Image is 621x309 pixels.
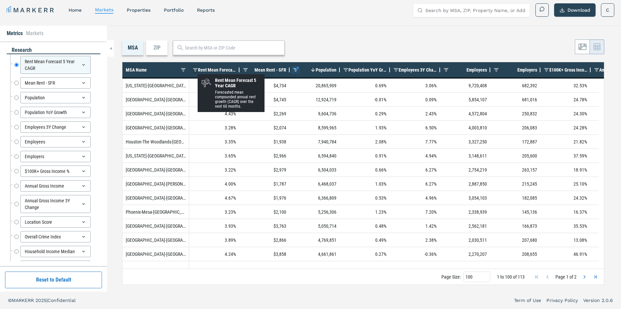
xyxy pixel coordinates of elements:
[490,219,540,233] div: 166,873
[20,166,91,177] div: $100K+ Gross Income %
[490,107,540,120] div: 250,832
[122,233,189,247] div: [GEOGRAPHIC_DATA]-[GEOGRAPHIC_DATA]-[GEOGRAPHIC_DATA], [GEOGRAPHIC_DATA]
[399,67,437,73] span: Employees 3Y Change
[20,195,91,213] div: Annual Gross Income 3Y Change
[440,93,490,106] div: 5,854,107
[390,93,440,106] div: 0.09%
[390,233,440,247] div: 2.38%
[545,274,550,280] div: Previous Page
[189,163,239,177] div: 3.22%
[593,274,598,280] div: Last Page
[290,177,340,191] div: 6,468,037
[340,233,390,247] div: 0.49%
[340,79,390,92] div: 0.69%
[197,7,215,13] a: reports
[20,92,91,103] div: Population
[122,40,143,55] div: MSA
[164,7,184,13] a: Portfolio
[5,272,102,288] button: Reset to Default
[189,121,239,134] div: 3.28%
[340,163,390,177] div: 0.66%
[7,29,23,37] li: Metrics
[122,107,189,120] div: [GEOGRAPHIC_DATA]-[GEOGRAPHIC_DATA]-[GEOGRAPHIC_DATA], [GEOGRAPHIC_DATA]-IN-[GEOGRAPHIC_DATA]
[463,272,490,282] div: Page Size
[490,177,540,191] div: 215,245
[390,79,440,92] div: 3.06%
[497,274,499,280] span: 1
[239,149,290,163] div: $2,966
[490,191,540,205] div: 182,085
[340,135,390,148] div: 2.08%
[290,219,340,233] div: 5,050,714
[514,297,541,304] a: Term of Use
[574,274,577,280] span: 2
[441,274,461,280] div: Page Size:
[146,40,168,55] div: ZIP
[490,121,540,134] div: 206,083
[583,297,613,304] a: Version 2.0.6
[340,107,390,120] div: 0.29%
[540,191,591,205] div: 24.32%
[12,298,35,303] span: MARKERR
[546,297,578,304] a: Privacy Policy
[390,135,440,148] div: 7.77%
[425,4,526,17] input: Search by MSA, ZIP, Property Name, or Address
[201,78,212,88] img: RealRent Forecast
[122,79,189,92] div: [US_STATE]-[GEOGRAPHIC_DATA]-[GEOGRAPHIC_DATA], [GEOGRAPHIC_DATA]-[GEOGRAPHIC_DATA]-[GEOGRAPHIC_D...
[189,93,239,106] div: 4.16%
[239,107,290,120] div: $2,269
[534,274,539,280] div: First Page
[239,93,290,106] div: $4,745
[254,67,286,73] span: Mean Rent - SFR
[340,261,390,275] div: 0.42%
[440,261,490,275] div: 1,880,860
[555,274,565,280] span: Page
[554,3,596,17] button: Download
[440,163,490,177] div: 2,754,219
[518,274,525,280] span: 113
[20,77,91,89] div: Mean Rent - SFR
[517,67,537,73] span: Employers
[20,56,91,74] div: Rent Mean Forecast 5 Year CAGR
[340,191,390,205] div: 0.53%
[540,121,591,134] div: 24.28%
[316,67,336,73] span: Population
[290,191,340,205] div: 6,366,809
[122,191,189,205] div: [GEOGRAPHIC_DATA]-[GEOGRAPHIC_DATA]-[GEOGRAPHIC_DATA], [GEOGRAPHIC_DATA]-[GEOGRAPHIC_DATA]-[GEOGR...
[390,107,440,120] div: 2.43%
[127,7,150,13] a: properties
[239,205,290,219] div: $2,100
[440,219,490,233] div: 2,562,181
[340,177,390,191] div: 1.03%
[490,93,540,106] div: 681,016
[390,219,440,233] div: 1.42%
[20,151,91,162] div: Employers
[440,177,490,191] div: 2,887,850
[35,298,47,303] span: 2025 |
[540,233,591,247] div: 13.08%
[122,205,189,219] div: Phoenix-Mesa-[GEOGRAPHIC_DATA], [GEOGRAPHIC_DATA]
[340,205,390,219] div: 1.23%
[540,219,591,233] div: 35.53%
[290,163,340,177] div: 6,504,033
[122,219,189,233] div: [GEOGRAPHIC_DATA]-[GEOGRAPHIC_DATA]-[GEOGRAPHIC_DATA], [GEOGRAPHIC_DATA]-[GEOGRAPHIC_DATA]
[390,261,440,275] div: -1.78%
[500,274,504,280] span: to
[390,247,440,261] div: -0.36%
[215,90,261,109] div: Forecasted mean compounded annual rent growth (CAGR) over the next 60 months.
[390,177,440,191] div: 6.27%
[239,121,290,134] div: $2,074
[505,274,512,280] span: 100
[122,177,189,191] div: [GEOGRAPHIC_DATA]-[PERSON_NAME][GEOGRAPHIC_DATA]-[GEOGRAPHIC_DATA], [GEOGRAPHIC_DATA]
[189,149,239,163] div: 3.65%
[340,121,390,134] div: 1.93%
[122,135,189,148] div: Houston-The Woodlands-[GEOGRAPHIC_DATA], [GEOGRAPHIC_DATA]
[20,216,91,228] div: Location Score
[8,298,12,303] span: ©
[189,135,239,148] div: 3.35%
[540,177,591,191] div: 25.10%
[189,247,239,261] div: 4.24%
[239,261,290,275] div: $1,386
[570,274,573,280] span: of
[189,219,239,233] div: 3.93%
